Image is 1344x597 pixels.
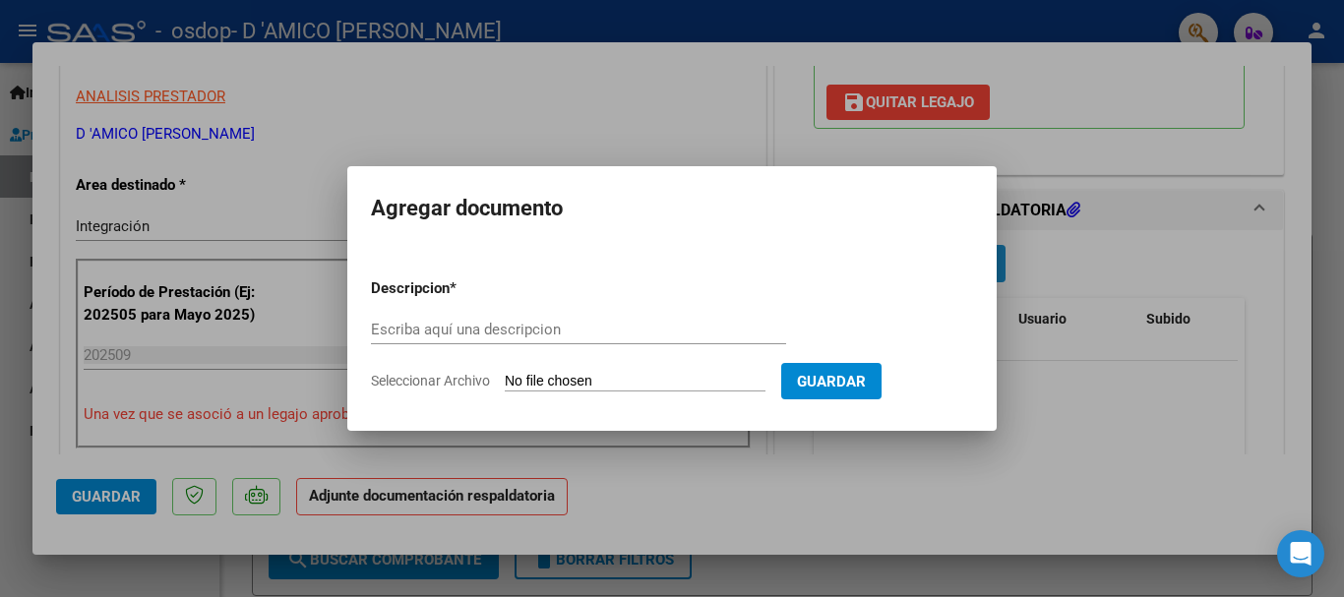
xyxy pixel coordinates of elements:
h2: Agregar documento [371,190,973,227]
div: Open Intercom Messenger [1277,530,1324,577]
span: Guardar [797,373,866,390]
span: Seleccionar Archivo [371,373,490,388]
button: Guardar [781,363,882,399]
p: Descripcion [371,277,552,300]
